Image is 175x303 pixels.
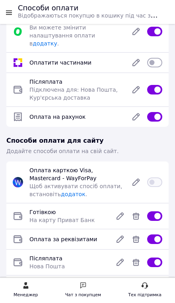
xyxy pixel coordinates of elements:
span: Післяплата [29,255,62,262]
span: Післяплата [29,79,62,85]
div: Менеджер [14,291,38,299]
div: Тех підтримка [128,291,161,299]
a: додатку [33,40,57,47]
span: Оплатити частинами [29,59,91,66]
span: Щоб активувати спосіб оплати, встановіть . [29,183,122,197]
span: Підключена для: Нова Пошта, Кур'єрська доставка [29,87,118,101]
span: Ви можете змінити налаштування оплати в . [29,24,95,47]
span: Способи оплати для сайту [6,137,104,144]
a: додаток [61,191,86,197]
span: Готівкою [29,209,56,215]
span: На карту Приват Банк [29,217,95,223]
h1: Способи оплати [18,4,78,12]
span: Оплата на рахунок [29,114,86,120]
span: Оплата за реквізитами [29,236,97,242]
span: Додайте способи оплати на свій сайт. [6,148,119,154]
div: Чат з покупцем [65,291,101,299]
span: Оплата карткою Visa, Mastercard - WayForPay [29,167,97,181]
span: Нова Пошта [29,263,65,270]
